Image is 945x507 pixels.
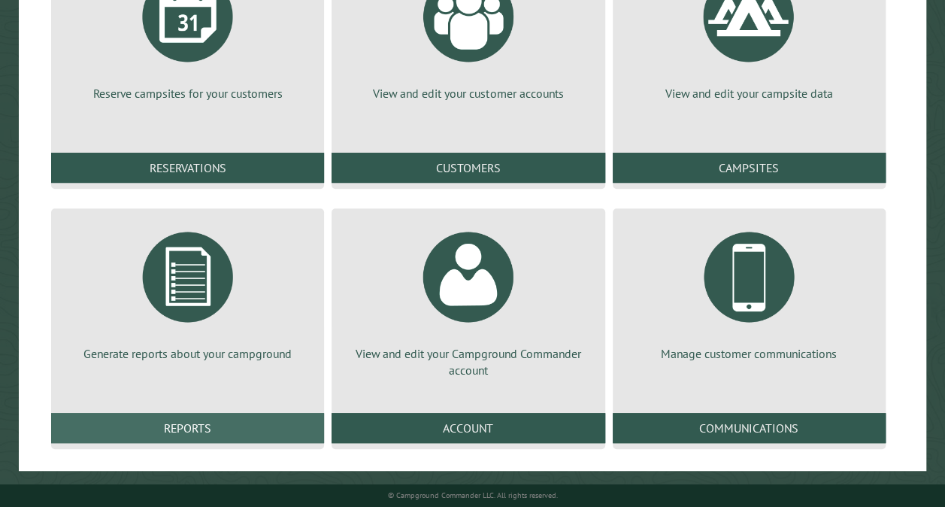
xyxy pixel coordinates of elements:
[613,413,886,443] a: Communications
[69,220,306,362] a: Generate reports about your campground
[332,413,604,443] a: Account
[332,153,604,183] a: Customers
[631,220,868,362] a: Manage customer communications
[69,85,306,102] p: Reserve campsites for your customers
[51,153,324,183] a: Reservations
[51,413,324,443] a: Reports
[350,85,586,102] p: View and edit your customer accounts
[350,220,586,379] a: View and edit your Campground Commander account
[388,490,558,500] small: © Campground Commander LLC. All rights reserved.
[631,345,868,362] p: Manage customer communications
[631,85,868,102] p: View and edit your campsite data
[69,345,306,362] p: Generate reports about your campground
[613,153,886,183] a: Campsites
[350,345,586,379] p: View and edit your Campground Commander account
